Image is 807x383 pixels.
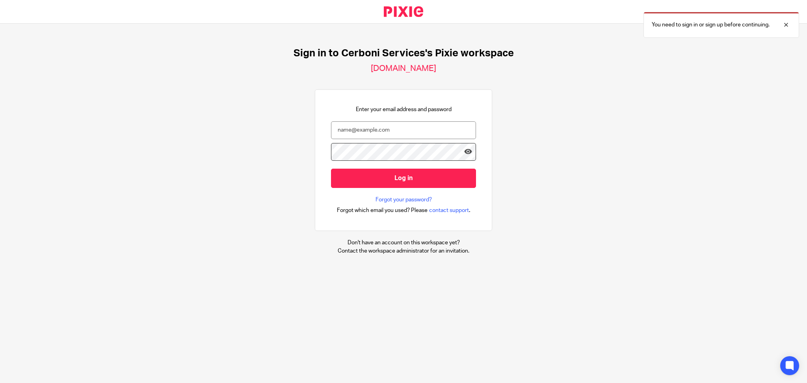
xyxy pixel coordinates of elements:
input: name@example.com [331,121,476,139]
p: Contact the workspace administrator for an invitation. [338,247,469,255]
input: Log in [331,169,476,188]
p: Don't have an account on this workspace yet? [338,239,469,247]
h2: [DOMAIN_NAME] [371,63,436,74]
p: Enter your email address and password [356,106,452,113]
div: . [337,206,470,215]
span: contact support [429,206,469,214]
p: You need to sign in or sign up before continuing. [652,21,770,29]
a: Forgot your password? [376,196,432,204]
h1: Sign in to Cerboni Services's Pixie workspace [294,47,514,59]
span: Forgot which email you used? Please [337,206,428,214]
